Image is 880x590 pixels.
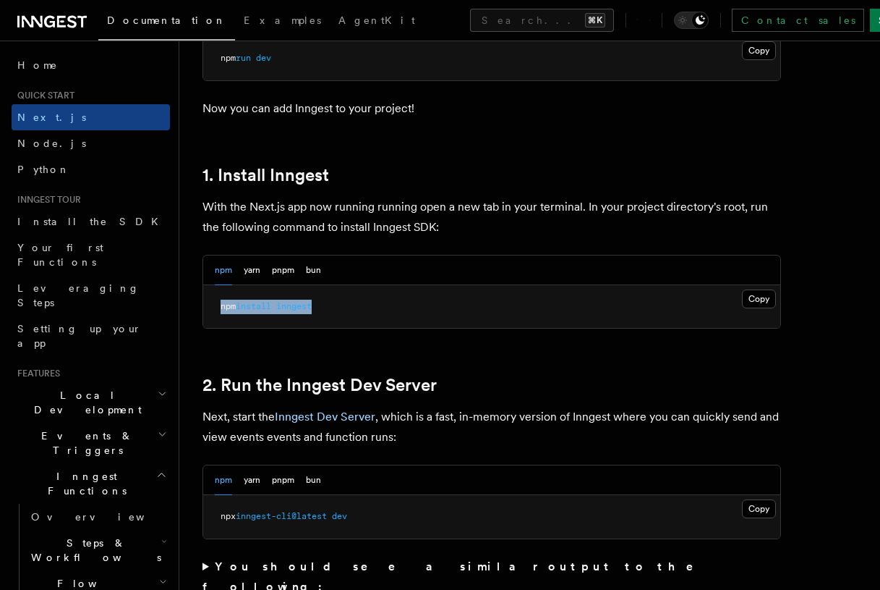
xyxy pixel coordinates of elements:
[330,4,424,39] a: AgentKit
[470,9,614,32] button: Search...⌘K
[12,382,170,423] button: Local Development
[244,256,260,285] button: yarn
[585,13,605,28] kbd: ⌘K
[107,14,226,26] span: Documentation
[235,4,330,39] a: Examples
[236,301,271,311] span: install
[338,14,415,26] span: AgentKit
[236,511,327,521] span: inngest-cli@latest
[17,282,140,308] span: Leveraging Steps
[221,511,236,521] span: npx
[12,463,170,504] button: Inngest Functions
[17,216,167,227] span: Install the SDK
[12,130,170,156] a: Node.js
[306,465,321,495] button: bun
[17,138,86,149] span: Node.js
[12,52,170,78] a: Home
[221,301,236,311] span: npm
[215,465,232,495] button: npm
[12,90,74,101] span: Quick start
[12,316,170,356] a: Setting up your app
[742,500,776,518] button: Copy
[221,53,236,63] span: npm
[98,4,235,41] a: Documentation
[202,407,781,447] p: Next, start the , which is a fast, in-memory version of Inngest where you can quickly send and vi...
[12,388,158,417] span: Local Development
[742,41,776,60] button: Copy
[272,465,294,495] button: pnpm
[215,256,232,285] button: npm
[12,235,170,275] a: Your first Functions
[202,197,781,237] p: With the Next.js app now running running open a new tab in your terminal. In your project directo...
[25,530,170,570] button: Steps & Workflows
[17,164,70,175] span: Python
[202,165,329,185] a: 1. Install Inngest
[272,256,294,285] button: pnpm
[12,423,170,463] button: Events & Triggers
[12,208,170,235] a: Install the SDK
[732,9,864,32] a: Contact sales
[202,375,437,395] a: 2. Run the Inngest Dev Server
[12,156,170,182] a: Python
[332,511,347,521] span: dev
[244,465,260,495] button: yarn
[31,511,180,523] span: Overview
[17,111,86,123] span: Next.js
[276,301,312,311] span: inngest
[25,536,161,565] span: Steps & Workflows
[17,58,58,72] span: Home
[674,12,709,29] button: Toggle dark mode
[742,290,776,308] button: Copy
[12,104,170,130] a: Next.js
[12,368,60,379] span: Features
[244,14,321,26] span: Examples
[275,410,375,423] a: Inngest Dev Server
[17,242,103,268] span: Your first Functions
[12,469,156,498] span: Inngest Functions
[12,194,81,206] span: Inngest tour
[12,429,158,458] span: Events & Triggers
[17,323,142,349] span: Setting up your app
[306,256,321,285] button: bun
[12,275,170,316] a: Leveraging Steps
[256,53,271,63] span: dev
[202,98,781,119] p: Now you can add Inngest to your project!
[236,53,251,63] span: run
[25,504,170,530] a: Overview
